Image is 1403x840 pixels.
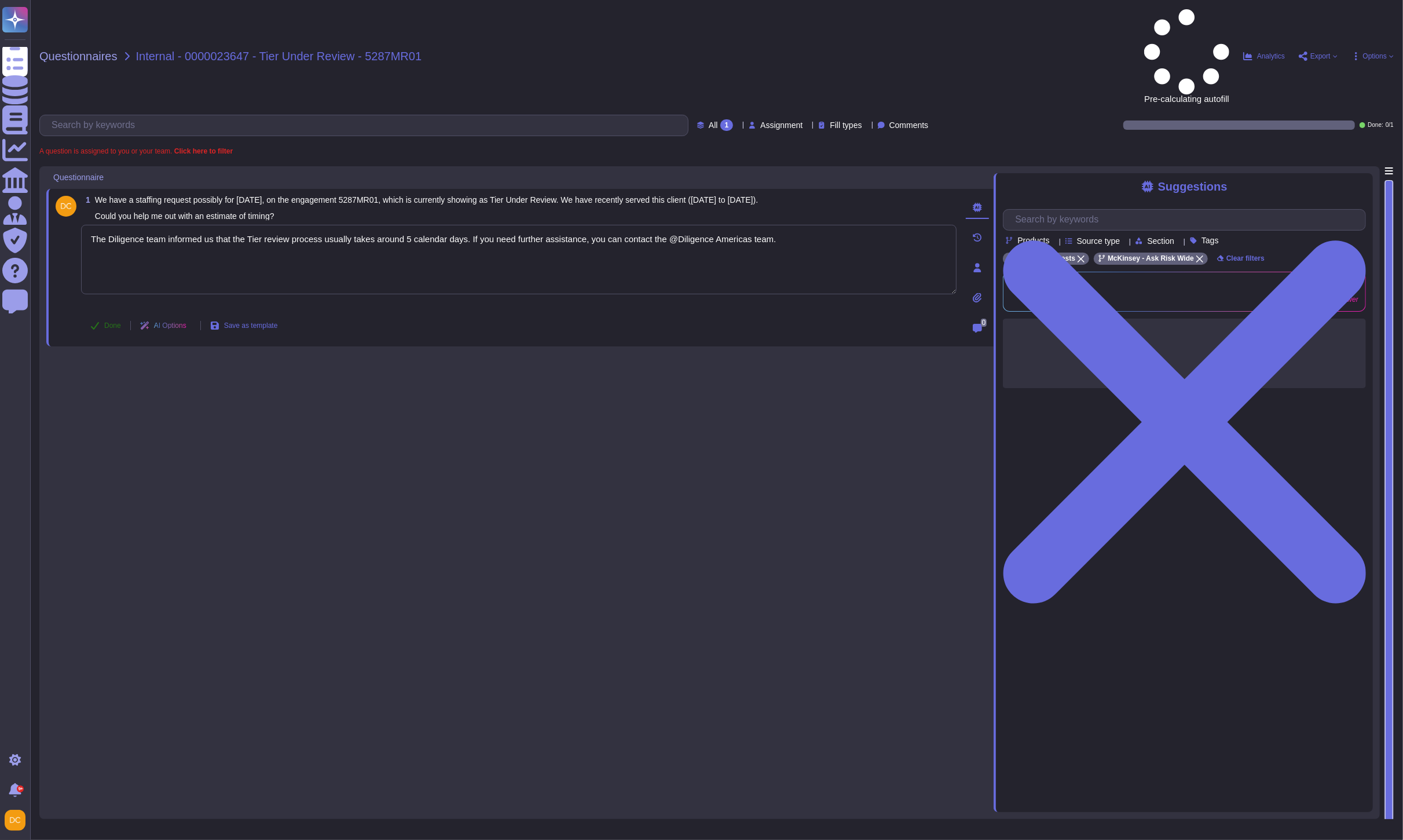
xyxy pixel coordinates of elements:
span: Questionnaire [53,173,104,181]
span: 0 / 1 [1386,122,1394,128]
span: Save as template [224,322,278,329]
span: Analytics [1257,53,1285,60]
span: Options [1363,53,1387,60]
span: Done [104,322,121,329]
span: 1 [81,196,90,204]
span: Fill types [830,121,862,129]
div: 1 [720,119,734,131]
span: Pre-calculating autofill [1144,9,1229,103]
span: AI Options [154,322,186,329]
span: Questionnaires [39,50,118,62]
button: Done [81,314,130,337]
img: user [5,810,25,831]
span: All [709,121,718,129]
span: Export [1310,53,1331,60]
button: Save as template [201,314,287,337]
b: Click here to filter [172,147,233,155]
div: 9+ [17,786,24,792]
input: Search by keywords [46,115,688,136]
textarea: The Diligence team informed us that the Tier review process usually takes around 5 calendar days.... [81,225,957,294]
span: Assignment [760,121,803,129]
span: A question is assigned to you or your team. [39,148,233,155]
button: user [2,808,34,833]
span: Done: [1368,122,1383,128]
span: Internal - 0000023647 - Tier Under Review - 5287MR01 [136,50,422,62]
img: user [56,196,76,217]
button: Analytics [1243,52,1285,61]
span: 0 [981,319,987,327]
input: Search by keywords [1009,210,1365,230]
span: Comments [889,121,929,129]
